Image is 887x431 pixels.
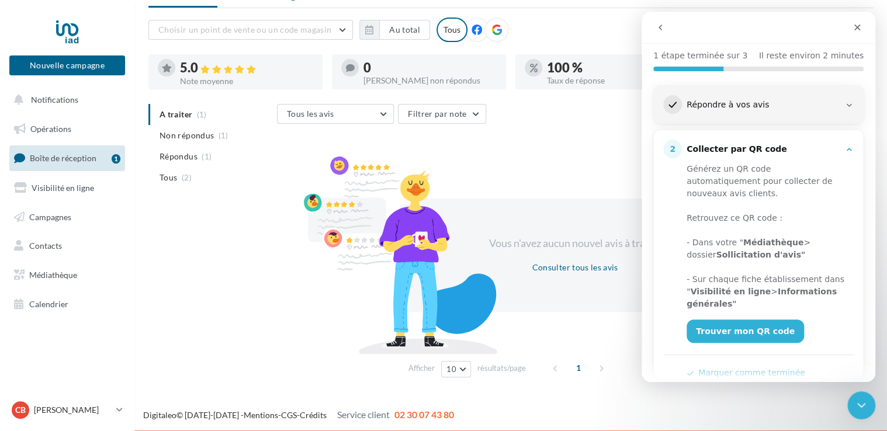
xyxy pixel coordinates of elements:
a: Digitaleo [143,410,176,420]
span: Visibilité en ligne [32,183,94,193]
span: Répondus [160,151,198,162]
button: Tous les avis [277,104,394,124]
span: Tous les avis [287,109,334,119]
button: Au total [359,20,430,40]
button: Nouvelle campagne [9,55,125,75]
div: 1 [112,154,120,164]
span: (1) [202,152,212,161]
span: résultats/page [477,363,526,374]
button: Au total [379,20,430,40]
a: Campagnes [7,205,127,230]
span: (2) [182,173,192,182]
span: Boîte de réception [30,153,96,163]
button: Filtrer par note [398,104,486,124]
a: CGS [281,410,297,420]
span: Non répondus [160,130,214,141]
a: Opérations [7,117,127,141]
span: Service client [337,409,390,420]
span: Tous [160,172,177,183]
div: Taux de réponse [547,77,680,85]
p: [PERSON_NAME] [34,404,112,416]
span: 02 30 07 43 80 [394,409,454,420]
iframe: Intercom live chat [642,12,875,382]
a: Crédits [300,410,327,420]
div: [PERSON_NAME] non répondus [363,77,497,85]
div: Tous [436,18,467,42]
a: Visibilité en ligne [7,176,127,200]
span: CB [15,404,26,416]
span: Contacts [29,241,62,251]
div: 5.0 [180,61,313,75]
a: CB [PERSON_NAME] [9,399,125,421]
a: Calendrier [7,292,127,317]
button: 10 [441,361,471,377]
a: Médiathèque [7,263,127,287]
button: Consulter tous les avis [527,260,622,274]
span: Notifications [31,95,78,105]
span: Calendrier [29,299,68,309]
span: Médiathèque [29,270,77,280]
span: Choisir un point de vente ou un code magasin [158,25,331,34]
span: Opérations [30,124,71,134]
span: © [DATE]-[DATE] - - - [143,410,454,420]
button: Choisir un point de vente ou un code magasin [148,20,353,40]
span: Campagnes [29,211,71,221]
a: Boîte de réception1 [7,145,127,171]
a: Contacts [7,234,127,258]
iframe: Intercom live chat [847,391,875,419]
button: Notifications [7,88,123,112]
span: 1 [569,359,588,377]
div: Vous n'avez aucun nouvel avis à traiter [474,236,675,251]
a: Mentions [244,410,278,420]
div: Note moyenne [180,77,313,85]
span: Afficher [408,363,435,374]
div: 0 [363,61,497,74]
span: (1) [219,131,228,140]
div: 100 % [547,61,680,74]
span: 10 [446,364,456,374]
